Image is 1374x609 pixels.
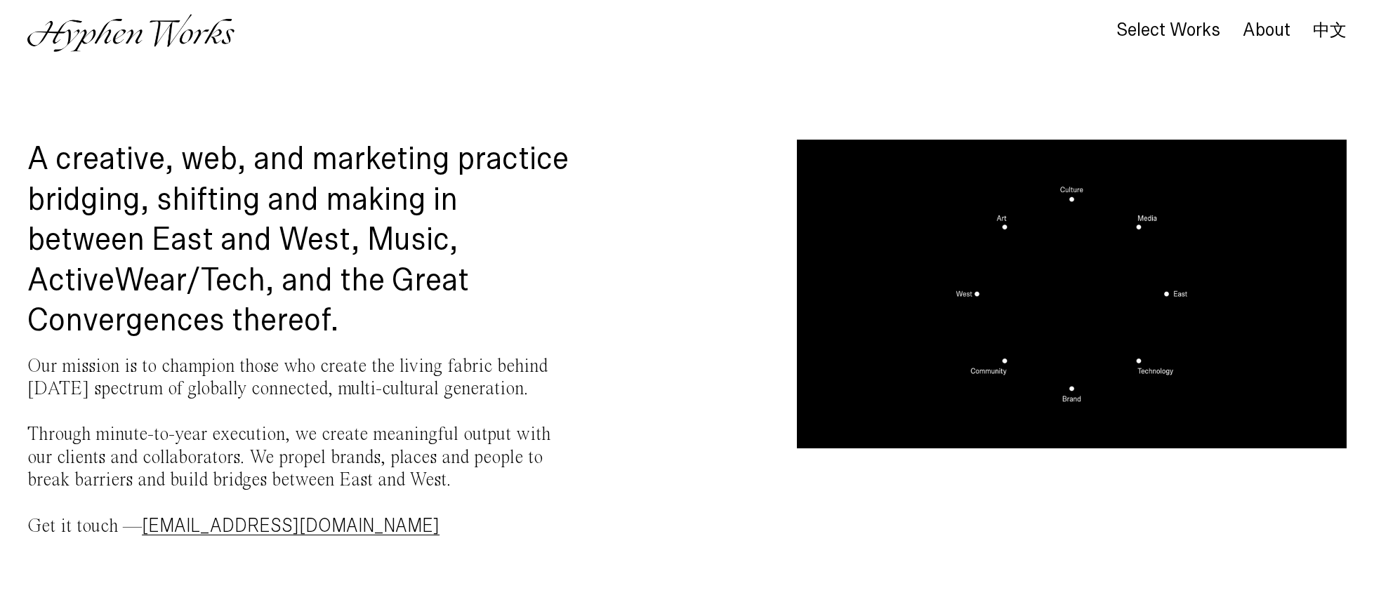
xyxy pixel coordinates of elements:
[1116,20,1220,40] div: Select Works
[1243,20,1290,40] div: About
[797,140,1347,448] video: Your browser does not support the video tag.
[1313,22,1347,38] a: 中文
[27,14,234,52] img: Hyphen Works
[27,356,577,538] p: Our mission is to champion those who create the living fabric behind [DATE] spectrum of globally ...
[1116,23,1220,39] a: Select Works
[27,140,577,342] h1: A creative, web, and marketing practice bridging, shifting and making in between East and West, M...
[1243,23,1290,39] a: About
[142,516,440,535] a: [EMAIL_ADDRESS][DOMAIN_NAME]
